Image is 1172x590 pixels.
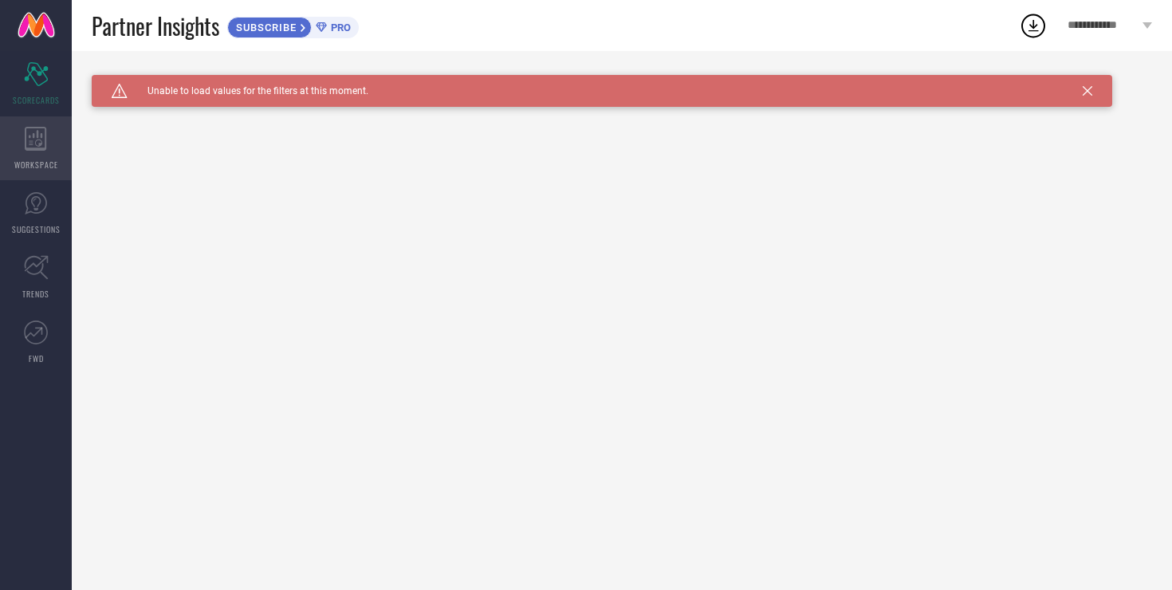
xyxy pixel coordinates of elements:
[128,85,368,96] span: Unable to load values for the filters at this moment.
[92,10,219,42] span: Partner Insights
[227,13,359,38] a: SUBSCRIBEPRO
[29,352,44,364] span: FWD
[12,223,61,235] span: SUGGESTIONS
[327,22,351,33] span: PRO
[22,288,49,300] span: TRENDS
[14,159,58,171] span: WORKSPACE
[228,22,301,33] span: SUBSCRIBE
[13,94,60,106] span: SCORECARDS
[92,75,1152,88] div: Unable to load filters at this moment. Please try later.
[1019,11,1048,40] div: Open download list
